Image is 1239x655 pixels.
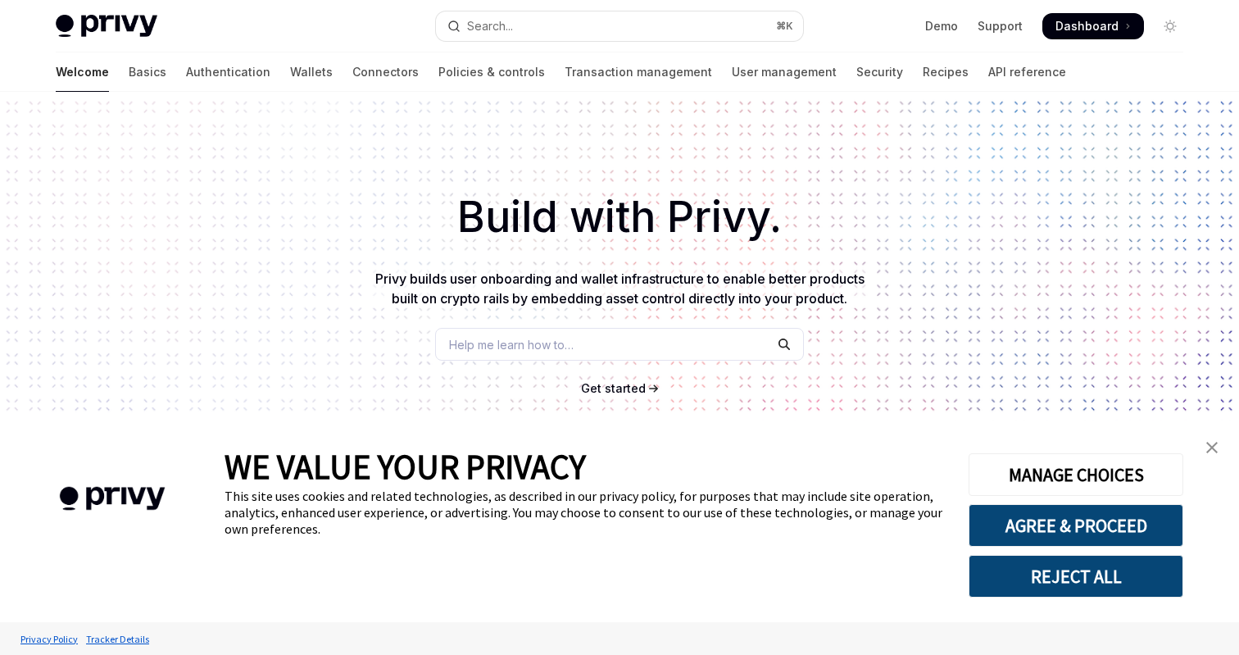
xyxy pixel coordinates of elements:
[467,16,513,36] div: Search...
[581,380,646,397] a: Get started
[925,18,958,34] a: Demo
[186,52,270,92] a: Authentication
[856,52,903,92] a: Security
[565,52,712,92] a: Transaction management
[129,52,166,92] a: Basics
[375,271,865,307] span: Privy builds user onboarding and wallet infrastructure to enable better products built on crypto ...
[978,18,1023,34] a: Support
[969,504,1183,547] button: AGREE & PROCEED
[26,185,1213,249] h1: Build with Privy.
[776,20,793,33] span: ⌘ K
[988,52,1066,92] a: API reference
[1055,18,1119,34] span: Dashboard
[436,11,803,41] button: Open search
[352,52,419,92] a: Connectors
[449,336,574,353] span: Help me learn how to…
[56,52,109,92] a: Welcome
[16,625,82,653] a: Privacy Policy
[1042,13,1144,39] a: Dashboard
[25,463,200,534] img: company logo
[290,52,333,92] a: Wallets
[1206,442,1218,453] img: close banner
[732,52,837,92] a: User management
[1196,431,1228,464] a: close banner
[581,381,646,395] span: Get started
[969,453,1183,496] button: MANAGE CHOICES
[56,15,157,38] img: light logo
[225,488,944,537] div: This site uses cookies and related technologies, as described in our privacy policy, for purposes...
[1157,13,1183,39] button: Toggle dark mode
[923,52,969,92] a: Recipes
[82,625,153,653] a: Tracker Details
[225,445,586,488] span: WE VALUE YOUR PRIVACY
[969,555,1183,598] button: REJECT ALL
[438,52,545,92] a: Policies & controls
